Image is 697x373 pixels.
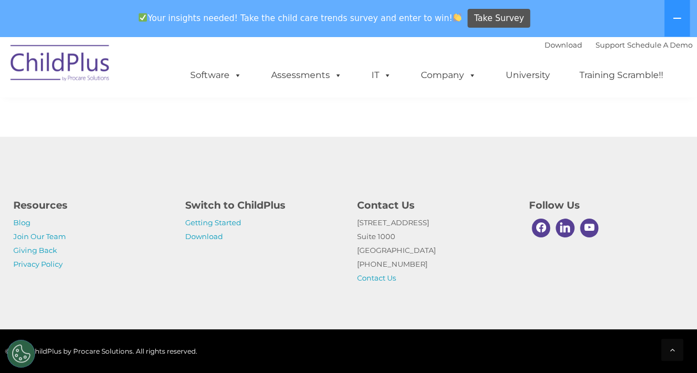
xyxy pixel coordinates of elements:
[185,218,241,227] a: Getting Started
[577,216,602,240] a: Youtube
[5,347,197,355] span: © 2025 ChildPlus by Procare Solutions. All rights reserved.
[7,340,35,367] button: Cookies Settings
[13,198,169,213] h4: Resources
[154,118,201,127] span: Phone number
[474,9,524,28] span: Take Survey
[13,246,57,255] a: Giving Back
[134,7,466,29] span: Your insights needed! Take the child care trends survey and enter to win!
[13,218,30,227] a: Blog
[357,198,512,213] h4: Contact Us
[495,64,561,86] a: University
[185,198,340,213] h4: Switch to ChildPlus
[467,9,530,28] a: Take Survey
[545,40,582,49] a: Download
[568,64,674,86] a: Training Scramble!!
[357,273,396,282] a: Contact Us
[453,13,461,22] img: 👏
[185,232,223,241] a: Download
[260,64,353,86] a: Assessments
[154,73,188,81] span: Last name
[553,216,577,240] a: Linkedin
[13,260,63,268] a: Privacy Policy
[357,216,512,285] p: [STREET_ADDRESS] Suite 1000 [GEOGRAPHIC_DATA] [PHONE_NUMBER]
[139,13,147,22] img: ✅
[410,64,487,86] a: Company
[627,40,693,49] a: Schedule A Demo
[596,40,625,49] a: Support
[529,198,684,213] h4: Follow Us
[545,40,693,49] font: |
[360,64,403,86] a: IT
[529,216,553,240] a: Facebook
[179,64,253,86] a: Software
[5,37,116,92] img: ChildPlus by Procare Solutions
[13,232,66,241] a: Join Our Team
